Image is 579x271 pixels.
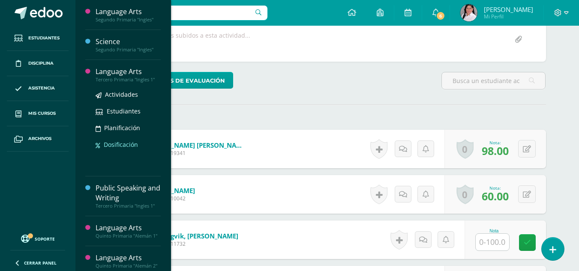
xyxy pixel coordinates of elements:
a: Actividades [96,89,161,99]
span: Estudiante 11732 [144,240,238,247]
a: Dosificación [96,140,161,149]
div: Nota: [482,140,509,146]
a: Cañon Agvik, [PERSON_NAME] [144,232,238,240]
a: Archivos [7,126,69,152]
input: Busca un estudiante aquí... [442,72,545,89]
div: Language Arts [96,67,161,77]
a: Disciplina [7,51,69,76]
a: Public Speaking and WritingTercero Primaria "Ingles 1" [96,183,161,209]
a: Mis cursos [7,101,69,126]
div: Segundo Primaria "Ingles" [96,17,161,23]
a: Language ArtsTercero Primaria "Ingles 1" [96,67,161,83]
div: Science [96,37,161,47]
div: Quinto Primaria "Alemán 2" [96,263,161,269]
input: Busca un usuario... [81,6,267,20]
div: Quinto Primaria "Alemán 1" [96,233,161,239]
div: No hay archivos subidos a esta actividad... [128,31,250,48]
a: Language ArtsQuinto Primaria "Alemán 2" [96,253,161,269]
span: Disciplina [28,60,54,67]
a: Soporte [10,232,65,244]
a: 0 [456,139,474,159]
div: Nota: [482,185,509,191]
a: [PERSON_NAME] [PERSON_NAME] [144,141,247,149]
span: Cerrar panel [24,260,57,266]
div: Segundo Primaria "Ingles" [96,47,161,53]
img: 8913a5ad6e113651d596bf9bf807ce8d.png [460,4,477,21]
div: Tercero Primaria "Ingles 1" [96,203,161,209]
span: 6 [436,11,445,21]
a: Planificación [96,123,161,133]
a: Asistencia [7,76,69,101]
span: Archivos [28,135,51,142]
a: 0 [456,185,474,204]
a: Estudiantes [7,26,69,51]
span: Dosificación [104,140,138,149]
span: 98.00 [482,143,509,158]
span: Mi Perfil [484,13,533,20]
span: [PERSON_NAME] [484,5,533,14]
span: 60.00 [482,189,509,203]
div: Language Arts [96,7,161,17]
span: Asistencia [28,85,55,92]
a: ScienceSegundo Primaria "Ingles" [96,37,161,53]
div: Public Speaking and Writing [96,183,161,203]
span: Estudiantes [107,107,141,115]
a: Estudiantes [96,106,161,116]
span: Actividades [105,90,138,98]
span: Estudiantes [28,35,60,42]
span: Herramientas de evaluación [126,73,225,89]
a: Language ArtsQuinto Primaria "Alemán 1" [96,223,161,239]
a: Language ArtsSegundo Primaria "Ingles" [96,7,161,23]
div: Language Arts [96,253,161,263]
span: Mis cursos [28,110,56,117]
span: Estudiante 19341 [144,149,247,157]
span: Soporte [35,236,55,242]
span: Planificación [104,124,140,132]
div: Language Arts [96,223,161,233]
div: Tercero Primaria "Ingles 1" [96,77,161,83]
div: Nota [475,229,513,233]
input: 0-100.0 [476,234,509,250]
